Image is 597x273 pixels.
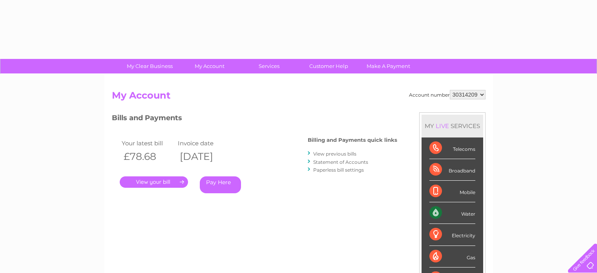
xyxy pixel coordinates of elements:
[429,159,475,181] div: Broadband
[422,115,483,137] div: MY SERVICES
[409,90,486,99] div: Account number
[313,167,364,173] a: Paperless bill settings
[313,159,368,165] a: Statement of Accounts
[429,224,475,246] div: Electricity
[356,59,421,73] a: Make A Payment
[120,176,188,188] a: .
[200,176,241,193] a: Pay Here
[176,138,232,148] td: Invoice date
[117,59,182,73] a: My Clear Business
[120,138,176,148] td: Your latest bill
[176,148,232,165] th: [DATE]
[112,90,486,105] h2: My Account
[112,112,397,126] h3: Bills and Payments
[120,148,176,165] th: £78.68
[429,202,475,224] div: Water
[313,151,356,157] a: View previous bills
[237,59,301,73] a: Services
[434,122,451,130] div: LIVE
[296,59,361,73] a: Customer Help
[429,246,475,268] div: Gas
[429,181,475,202] div: Mobile
[308,137,397,143] h4: Billing and Payments quick links
[177,59,242,73] a: My Account
[429,137,475,159] div: Telecoms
